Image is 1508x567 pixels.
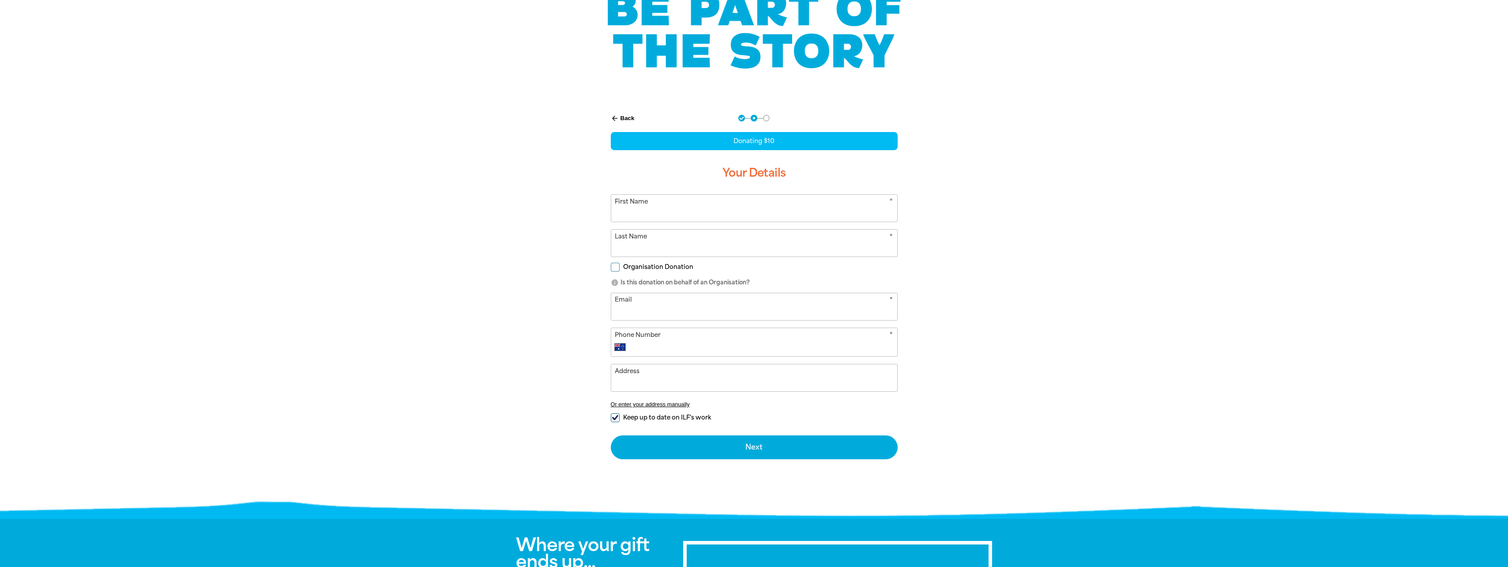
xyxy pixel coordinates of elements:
div: Donating $10 [611,132,898,150]
button: Back [607,111,638,126]
button: Next [611,435,898,459]
input: Keep up to date on ILF's work [611,413,620,422]
input: Organisation Donation [611,263,620,272]
button: Or enter your address manually [611,401,898,408]
p: Is this donation on behalf of an Organisation? [611,278,898,287]
button: Navigate to step 1 of 3 to enter your donation amount [738,115,745,121]
h3: Your Details [611,159,898,187]
i: arrow_back [611,114,619,122]
button: Navigate to step 2 of 3 to enter your details [751,115,757,121]
span: Keep up to date on ILF's work [623,413,711,422]
span: Organisation Donation [623,263,693,271]
i: info [611,279,619,287]
i: Required [889,330,893,341]
button: Navigate to step 3 of 3 to enter your payment details [763,115,770,121]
